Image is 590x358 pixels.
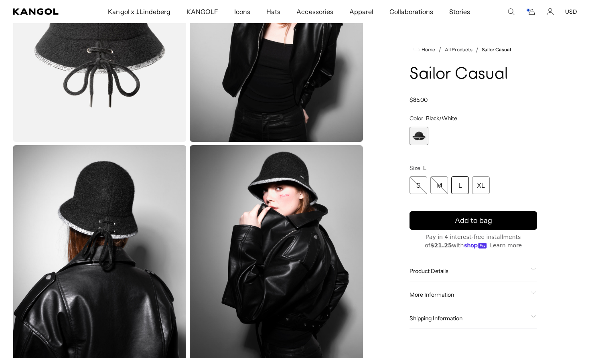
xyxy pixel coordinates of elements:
[420,47,435,53] span: Home
[410,66,537,83] h1: Sailor Casual
[455,215,492,226] span: Add to bag
[410,127,428,145] div: 1 of 1
[426,115,457,122] span: Black/White
[410,267,527,275] span: Product Details
[507,8,515,15] summary: Search here
[410,291,527,298] span: More Information
[410,115,423,122] span: Color
[472,45,478,55] li: /
[451,176,469,194] div: L
[435,45,441,55] li: /
[482,47,511,53] a: Sailor Casual
[13,8,71,15] a: Kangol
[413,46,435,53] a: Home
[410,211,537,230] button: Add to bag
[445,47,472,53] a: All Products
[547,8,554,15] a: Account
[430,176,448,194] div: M
[410,315,527,322] span: Shipping Information
[423,164,426,172] span: L
[472,176,490,194] div: XL
[410,176,427,194] div: S
[410,127,428,145] label: Black/White
[410,45,537,55] nav: breadcrumbs
[410,164,420,172] span: Size
[410,96,428,103] span: $85.00
[526,8,535,15] button: Cart
[565,8,577,15] button: USD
